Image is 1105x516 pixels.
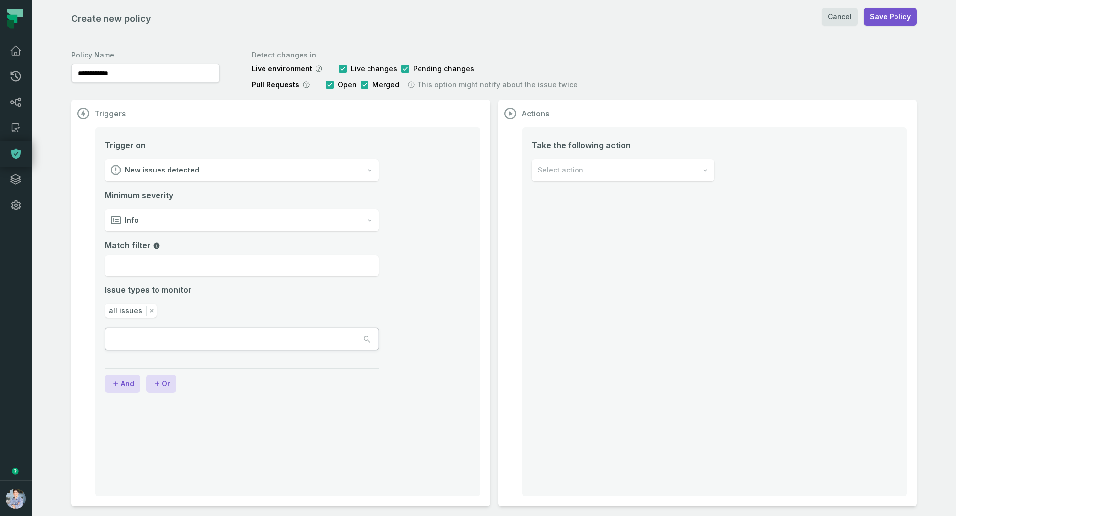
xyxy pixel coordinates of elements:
div: Tooltip anchor [11,467,20,476]
span: Select action [538,165,583,175]
span: Info [125,215,139,225]
input: Match filter field [105,255,379,276]
button: Info [105,209,379,231]
span: Issue types to monitor [105,284,192,296]
h1: Create new policy [71,12,151,26]
h1: Triggers [94,109,126,118]
label: Policy Name [71,50,220,60]
span: Trigger on [105,139,146,151]
button: Select action [532,159,715,181]
span: This option might notify about the issue twice [417,80,578,90]
button: New issues detected [105,159,379,181]
h1: Actions [521,109,549,118]
label: Match filter field [105,239,379,251]
button: Or [146,375,176,393]
span: Take the following action [532,139,715,151]
span: Match filter [105,240,160,250]
span: Live environment [252,64,312,74]
img: avatar of Alon Nafta [6,489,26,509]
span: Pull Requests [252,80,299,90]
button: Save Policy [864,8,917,26]
span: Merged [372,80,399,90]
span: Open [338,80,357,90]
a: Cancel [822,8,858,26]
span: New issues detected [125,165,199,175]
span: Pending changes [413,64,474,74]
button: And [105,375,140,393]
span: Live changes [351,64,397,74]
span: all issues [109,306,142,316]
span: Minimum severity [105,189,379,201]
label: Detect changes in [252,50,578,60]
